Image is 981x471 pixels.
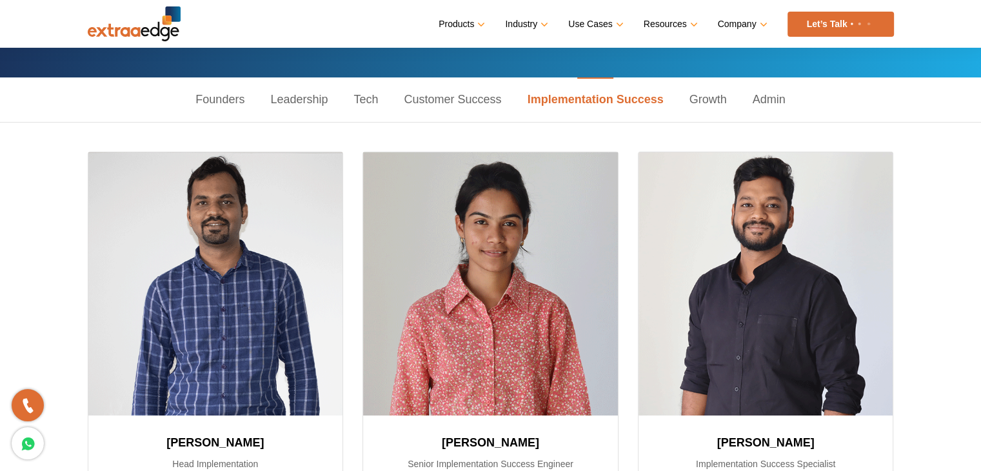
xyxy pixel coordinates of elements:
[104,431,328,454] h3: [PERSON_NAME]
[257,77,341,122] a: Leadership
[379,431,602,454] h3: [PERSON_NAME]
[568,15,620,34] a: Use Cases
[654,431,878,454] h3: [PERSON_NAME]
[183,77,257,122] a: Founders
[515,77,677,122] a: Implementation Success
[644,15,695,34] a: Resources
[341,77,391,122] a: Tech
[391,77,514,122] a: Customer Success
[740,77,798,122] a: Admin
[788,12,894,37] a: Let’s Talk
[677,77,740,122] a: Growth
[718,15,765,34] a: Company
[439,15,482,34] a: Products
[505,15,546,34] a: Industry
